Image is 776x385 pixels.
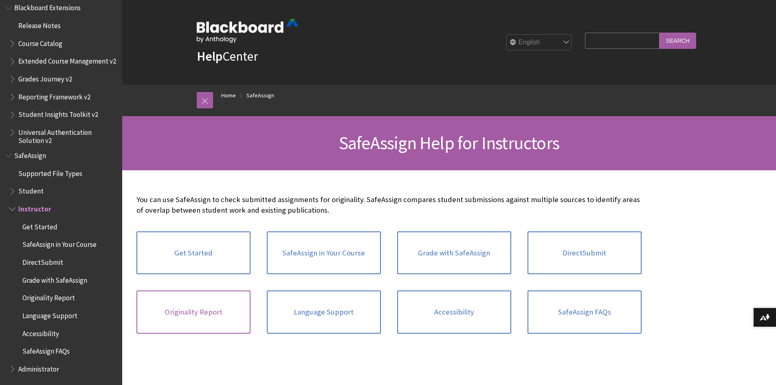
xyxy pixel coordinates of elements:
[18,19,61,30] span: Release Notes
[22,327,59,338] span: Accessibility
[5,1,117,145] nav: Book outline for Blackboard Extensions
[397,290,511,334] a: Accessibility
[267,231,381,275] a: SafeAssign in Your Course
[14,149,46,160] span: SafeAssign
[18,90,90,101] span: Reporting Framework v2
[18,185,44,196] span: Student
[22,238,97,249] span: SafeAssign in Your Course
[659,33,696,48] input: Search
[528,231,642,275] a: DirectSubmit
[5,149,117,376] nav: Book outline for Blackboard SafeAssign
[136,290,251,334] a: Originality Report
[339,132,559,154] span: SafeAssign Help for Instructors
[22,345,70,356] span: SafeAssign FAQs
[136,231,251,275] a: Get Started
[507,35,572,51] select: Site Language Selector
[22,255,63,266] span: DirectSubmit
[18,55,116,66] span: Extended Course Management v2
[18,167,82,178] span: Supported File Types
[397,231,511,275] a: Grade with SafeAssign
[18,125,117,145] span: Universal Authentication Solution v2
[22,220,57,231] span: Get Started
[221,90,236,101] a: Home
[197,19,299,43] img: Blackboard by Anthology
[18,362,59,373] span: Administrator
[267,290,381,334] a: Language Support
[14,1,81,12] span: Blackboard Extensions
[22,273,87,284] span: Grade with SafeAssign
[18,37,62,48] span: Course Catalog
[136,194,642,216] p: You can use SafeAssign to check submitted assignments for originality. SafeAssign compares studen...
[246,90,274,101] a: SafeAssign
[18,72,72,83] span: Grades Journey v2
[197,48,222,64] strong: Help
[18,108,98,119] span: Student Insights Toolkit v2
[197,48,258,64] a: HelpCenter
[528,290,642,334] a: SafeAssign FAQs
[18,202,51,213] span: Instructor
[22,309,77,320] span: Language Support
[22,291,75,302] span: Originality Report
